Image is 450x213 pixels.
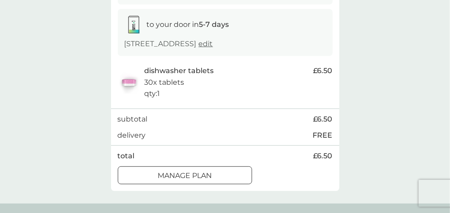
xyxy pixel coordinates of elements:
span: £6.50 [313,65,333,77]
p: qty : 1 [145,88,160,100]
p: total [118,150,135,162]
p: subtotal [118,113,148,125]
p: [STREET_ADDRESS] [124,38,213,50]
button: Manage plan [118,166,252,184]
strong: 5-7 days [199,20,229,29]
span: £6.50 [313,150,333,162]
span: £6.50 [313,113,333,125]
a: edit [199,39,213,48]
p: 30x tablets [145,77,184,88]
span: to your door in [147,20,229,29]
p: delivery [118,130,146,141]
p: dishwasher tablets [145,65,214,77]
p: FREE [313,130,333,141]
p: Manage plan [158,170,212,182]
